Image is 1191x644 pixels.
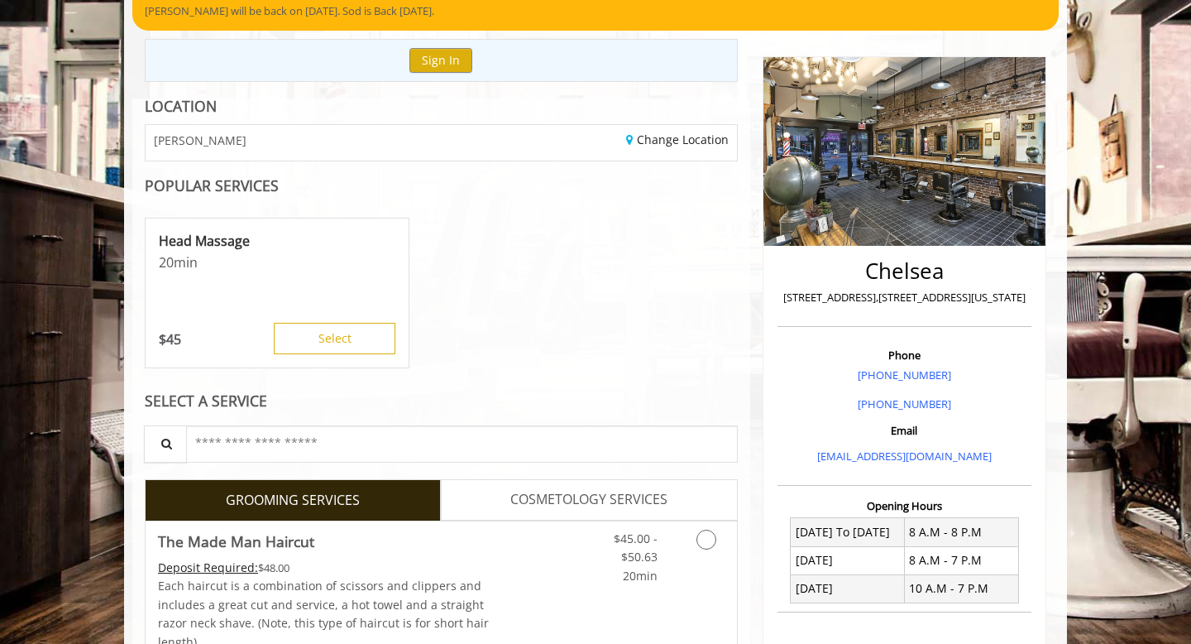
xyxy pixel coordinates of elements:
button: Select [274,323,395,354]
h3: Opening Hours [777,500,1031,512]
p: 20 [159,253,395,272]
div: SELECT A SERVICE [145,393,738,409]
a: [EMAIL_ADDRESS][DOMAIN_NAME] [817,449,992,464]
h3: Email [782,425,1027,436]
td: 10 A.M - 7 P.M [904,574,1018,603]
span: $45.00 - $50.63 [614,531,658,565]
a: Change Location [626,132,729,147]
td: [DATE] To [DATE] [791,518,905,546]
p: [STREET_ADDRESS],[STREET_ADDRESS][US_STATE] [782,289,1027,306]
div: $48.00 [158,559,490,577]
span: This service needs some Advance to be paid before we block your appointment [158,560,258,575]
p: [PERSON_NAME] will be back on [DATE]. Sod is Back [DATE]. [145,2,1046,20]
b: LOCATION [145,96,217,116]
td: [DATE] [791,574,905,603]
p: 45 [159,330,181,348]
td: 8 A.M - 8 P.M [904,518,1018,546]
b: POPULAR SERVICES [145,175,279,195]
p: Head Massage [159,232,395,250]
h3: Phone [782,349,1027,361]
span: $ [159,330,166,348]
span: GROOMING SERVICES [226,490,360,512]
a: [PHONE_NUMBER] [858,396,951,411]
span: 20min [623,568,658,584]
a: [PHONE_NUMBER] [858,368,951,382]
td: 8 A.M - 7 P.M [904,546,1018,574]
td: [DATE] [791,546,905,574]
b: The Made Man Haircut [158,530,314,553]
button: Sign In [409,48,472,72]
button: Service Search [144,425,187,463]
span: min [174,253,198,272]
span: [PERSON_NAME] [154,134,246,147]
span: COSMETOLOGY SERVICES [510,489,667,511]
h2: Chelsea [782,259,1027,283]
